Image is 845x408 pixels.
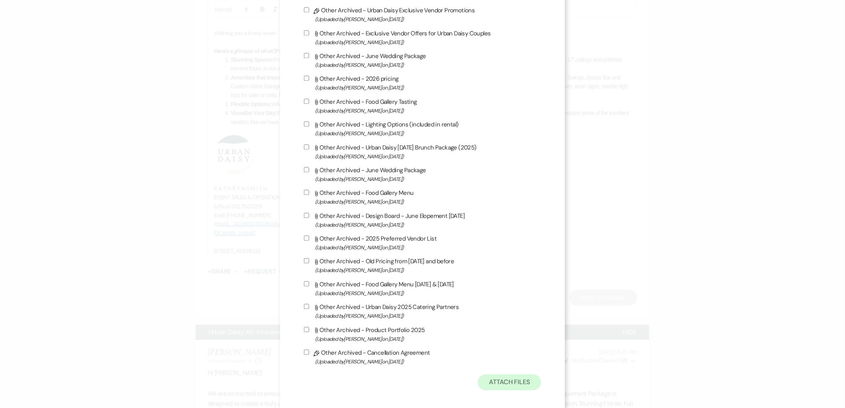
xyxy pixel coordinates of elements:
input: Other Archived - Old Pricing from [DATE] and before(Uploaded by[PERSON_NAME]on [DATE]) [304,258,309,263]
input: Other Archived - Food Gallery Menu [DATE] & [DATE](Uploaded by[PERSON_NAME]on [DATE]) [304,281,309,286]
label: Other Archived - Urban Daisy Exclusive Vendor Promotions [304,5,541,24]
label: Other Archived - 2025 Preferred Vendor List [304,233,541,252]
label: Other Archived - Cancellation Agreement [304,348,541,366]
label: Other Archived - Food Gallery Menu [304,188,541,206]
label: Other Archived - June Wedding Package [304,165,541,184]
input: Other Archived - Urban Daisy [DATE] Brunch Package (2025)(Uploaded by[PERSON_NAME]on [DATE]) [304,144,309,150]
label: Other Archived - 2026 pricing [304,74,541,92]
label: Other Archived - Urban Daisy 2025 Catering Partners [304,302,541,321]
span: (Uploaded by [PERSON_NAME] on [DATE] ) [315,289,541,298]
input: Other Archived - June Wedding Package(Uploaded by[PERSON_NAME]on [DATE]) [304,53,309,58]
span: (Uploaded by [PERSON_NAME] on [DATE] ) [315,152,541,161]
input: Other Archived - Lighting Options (included in rental)(Uploaded by[PERSON_NAME]on [DATE]) [304,121,309,126]
input: Other Archived - Food Gallery Menu(Uploaded by[PERSON_NAME]on [DATE]) [304,190,309,195]
input: Other Archived - June Wedding Package(Uploaded by[PERSON_NAME]on [DATE]) [304,167,309,172]
input: Other Archived - Design Board - June Elopement [DATE](Uploaded by[PERSON_NAME]on [DATE]) [304,213,309,218]
label: Other Archived - Old Pricing from [DATE] and before [304,256,541,275]
span: (Uploaded by [PERSON_NAME] on [DATE] ) [315,38,541,47]
label: Other Archived - Food Gallery Tasting [304,97,541,115]
span: (Uploaded by [PERSON_NAME] on [DATE] ) [315,106,541,115]
input: Other Archived - Food Gallery Tasting(Uploaded by[PERSON_NAME]on [DATE]) [304,99,309,104]
label: Other Archived - Product Portfolio 2025 [304,325,541,344]
label: Other Archived - Design Board - June Elopement [DATE] [304,211,541,229]
input: Other Archived - Product Portfolio 2025(Uploaded by[PERSON_NAME]on [DATE]) [304,327,309,332]
label: Other Archived - June Wedding Package [304,51,541,70]
input: Other Archived - Cancellation Agreement(Uploaded by[PERSON_NAME]on [DATE]) [304,350,309,355]
span: (Uploaded by [PERSON_NAME] on [DATE] ) [315,334,541,344]
input: Other Archived - 2025 Preferred Vendor List(Uploaded by[PERSON_NAME]on [DATE]) [304,235,309,241]
span: (Uploaded by [PERSON_NAME] on [DATE] ) [315,311,541,321]
span: (Uploaded by [PERSON_NAME] on [DATE] ) [315,243,541,252]
span: (Uploaded by [PERSON_NAME] on [DATE] ) [315,266,541,275]
input: Other Archived - Urban Daisy 2025 Catering Partners(Uploaded by[PERSON_NAME]on [DATE]) [304,304,309,309]
span: (Uploaded by [PERSON_NAME] on [DATE] ) [315,83,541,92]
span: (Uploaded by [PERSON_NAME] on [DATE] ) [315,357,541,366]
button: Attach Files [478,374,541,390]
span: (Uploaded by [PERSON_NAME] on [DATE] ) [315,15,541,24]
span: (Uploaded by [PERSON_NAME] on [DATE] ) [315,220,541,229]
span: (Uploaded by [PERSON_NAME] on [DATE] ) [315,175,541,184]
input: Other Archived - 2026 pricing(Uploaded by[PERSON_NAME]on [DATE]) [304,76,309,81]
label: Other Archived - Urban Daisy [DATE] Brunch Package (2025) [304,142,541,161]
label: Other Archived - Exclusive Vendor Offers for Urban Daisy Couples [304,28,541,47]
label: Other Archived - Food Gallery Menu [DATE] & [DATE] [304,279,541,298]
label: Other Archived - Lighting Options (included in rental) [304,119,541,138]
span: (Uploaded by [PERSON_NAME] on [DATE] ) [315,197,541,206]
span: (Uploaded by [PERSON_NAME] on [DATE] ) [315,129,541,138]
input: Other Archived - Exclusive Vendor Offers for Urban Daisy Couples(Uploaded by[PERSON_NAME]on [DATE]) [304,30,309,35]
span: (Uploaded by [PERSON_NAME] on [DATE] ) [315,60,541,70]
input: Other Archived - Urban Daisy Exclusive Vendor Promotions(Uploaded by[PERSON_NAME]on [DATE]) [304,7,309,12]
